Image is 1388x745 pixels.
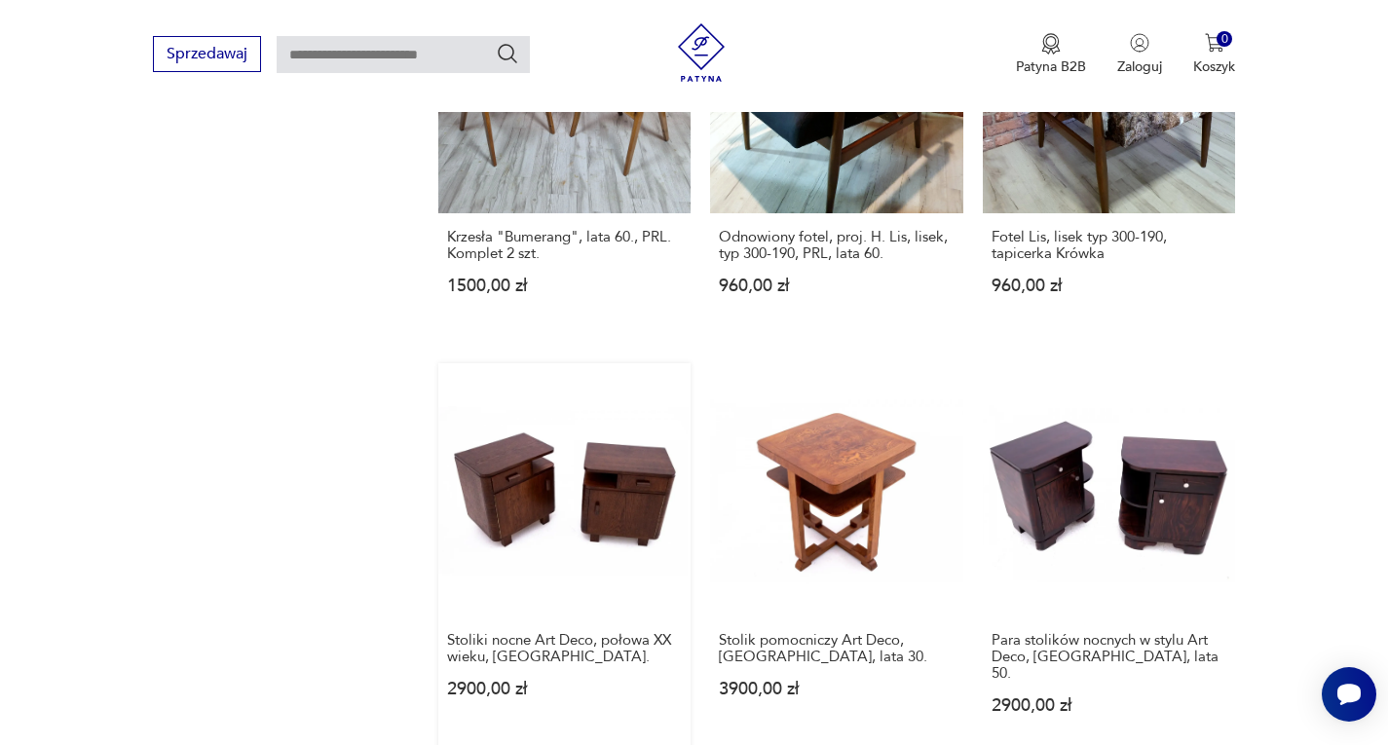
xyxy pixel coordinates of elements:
img: Ikonka użytkownika [1130,33,1149,53]
p: 960,00 zł [719,278,955,294]
p: 1500,00 zł [447,278,683,294]
p: 2900,00 zł [992,697,1227,714]
iframe: Smartsupp widget button [1322,667,1376,722]
h3: Krzesła "Bumerang", lata 60., PRL. Komplet 2 szt. [447,229,683,262]
p: 3900,00 zł [719,681,955,697]
img: Patyna - sklep z meblami i dekoracjami vintage [672,23,731,82]
p: 960,00 zł [992,278,1227,294]
img: Ikona koszyka [1205,33,1224,53]
button: Patyna B2B [1016,33,1086,76]
img: Ikona medalu [1041,33,1061,55]
p: Koszyk [1193,57,1235,76]
a: Sprzedawaj [153,49,261,62]
h3: Fotel Lis, lisek typ 300-190, tapicerka Krówka [992,229,1227,262]
button: Zaloguj [1117,33,1162,76]
h3: Stolik pomocniczy Art Deco, [GEOGRAPHIC_DATA], lata 30. [719,632,955,665]
h3: Odnowiony fotel, proj. H. Lis, lisek, typ 300-190, PRL, lata 60. [719,229,955,262]
button: Szukaj [496,42,519,65]
p: Zaloguj [1117,57,1162,76]
button: Sprzedawaj [153,36,261,72]
h3: Para stolików nocnych w stylu Art Deco, [GEOGRAPHIC_DATA], lata 50. [992,632,1227,682]
div: 0 [1217,31,1233,48]
button: 0Koszyk [1193,33,1235,76]
h3: Stoliki nocne Art Deco, połowa XX wieku, [GEOGRAPHIC_DATA]. [447,632,683,665]
p: Patyna B2B [1016,57,1086,76]
p: 2900,00 zł [447,681,683,697]
a: Ikona medaluPatyna B2B [1016,33,1086,76]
